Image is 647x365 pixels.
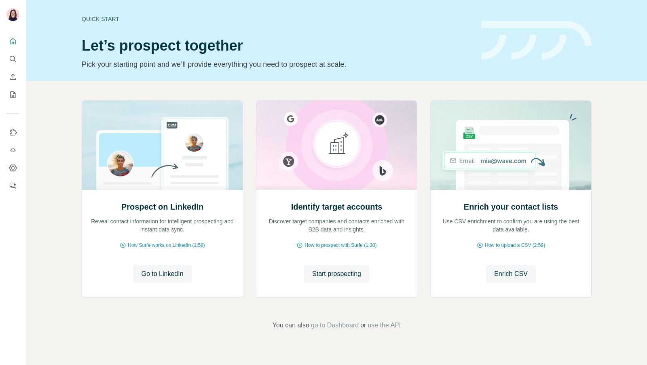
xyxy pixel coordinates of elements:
[273,320,309,330] span: You can also
[133,265,191,283] button: Go to LinkedIn
[481,21,592,60] img: banner
[6,8,19,21] img: Avatar
[368,320,401,330] button: use the API
[486,265,536,283] button: Enrich CSV
[82,38,472,54] h1: Let’s prospect together
[6,70,19,84] button: Enrich CSV
[304,242,376,249] span: How to prospect with Surfe (1:30)
[82,101,243,190] img: Prospect on LinkedIn
[82,59,472,70] p: Pick your starting point and we’ll provide everything you need to prospect at scale.
[312,269,361,279] span: Start prospecting
[360,320,366,330] span: or
[6,161,19,175] button: Dashboard
[439,217,583,233] p: Use CSV enrichment to confirm you are using the best data available.
[264,217,409,233] p: Discover target companies and contacts enriched with B2B data and insights.
[90,217,235,233] p: Reveal contact information for intelligent prospecting and instant data sync.
[128,242,205,249] span: How Surfe works on LinkedIn (1:58)
[311,320,359,330] button: go to Dashboard
[6,178,19,193] button: Feedback
[304,265,369,283] button: Start prospecting
[256,101,417,190] img: Identify target accounts
[6,34,19,49] button: Quick start
[121,201,203,212] h2: Prospect on LinkedIn
[82,15,472,23] div: Quick start
[494,269,528,279] span: Enrich CSV
[6,52,19,66] button: Search
[141,269,183,279] span: Go to LinkedIn
[6,143,19,157] button: Use Surfe API
[6,87,19,102] button: My lists
[291,201,383,212] h2: Identify target accounts
[485,242,545,249] span: How to upload a CSV (2:59)
[464,201,558,212] h2: Enrich your contact lists
[430,101,592,190] img: Enrich your contact lists
[6,125,19,140] button: Use Surfe on LinkedIn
